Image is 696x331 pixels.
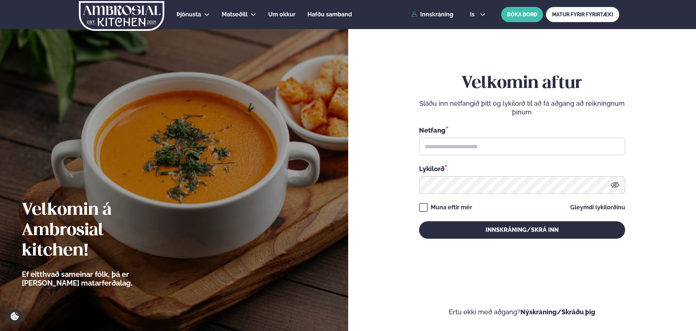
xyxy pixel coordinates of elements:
[222,11,248,18] span: Matseðill
[177,11,201,18] span: Þjónusta
[419,221,625,239] button: Innskráning/Skrá inn
[570,205,625,210] a: Gleymdi lykilorðinu
[22,200,173,261] h2: Velkomin á Ambrosial kitchen!
[419,99,625,117] p: Sláðu inn netfangið þitt og lykilorð til að fá aðgang að reikningnum þínum
[419,125,625,135] div: Netfang
[268,11,295,18] span: Um okkur
[7,309,22,324] a: Cookie settings
[22,270,173,287] p: Ef eitthvað sameinar fólk, þá er [PERSON_NAME] matarferðalag.
[411,11,453,18] a: Innskráning
[222,10,248,19] a: Matseðill
[78,1,165,31] img: logo
[464,12,491,17] button: is
[177,10,201,19] a: Þjónusta
[470,12,477,17] span: is
[307,11,352,18] span: Hafðu samband
[268,10,295,19] a: Um okkur
[370,308,675,316] p: Ertu ekki með aðgang?
[546,7,619,22] a: MATUR FYRIR FYRIRTÆKI
[307,10,352,19] a: Hafðu samband
[419,164,625,173] div: Lykilorð
[501,7,543,22] button: BÓKA BORÐ
[520,308,595,316] a: Nýskráning/Skráðu þig
[419,73,625,94] h2: Velkomin aftur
